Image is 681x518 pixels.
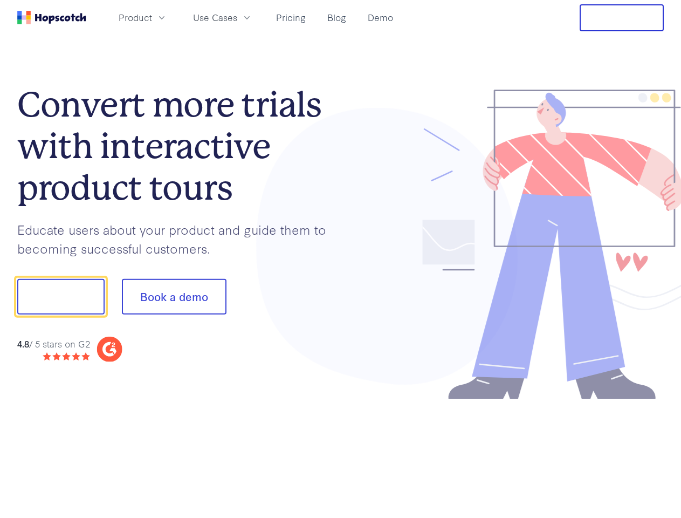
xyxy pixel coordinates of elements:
[112,9,174,26] button: Product
[119,11,152,24] span: Product
[122,279,226,315] button: Book a demo
[17,337,90,350] div: / 5 stars on G2
[323,9,350,26] a: Blog
[17,11,86,24] a: Home
[363,9,397,26] a: Demo
[17,84,341,208] h1: Convert more trials with interactive product tours
[17,279,105,315] button: Show me!
[17,220,341,257] p: Educate users about your product and guide them to becoming successful customers.
[272,9,310,26] a: Pricing
[580,4,664,31] button: Free Trial
[193,11,237,24] span: Use Cases
[17,337,29,349] strong: 4.8
[187,9,259,26] button: Use Cases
